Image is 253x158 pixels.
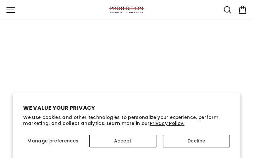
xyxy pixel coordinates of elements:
[23,135,83,147] button: Manage preferences
[23,104,230,112] h2: We value your privacy
[89,135,156,147] button: Accept
[27,138,78,144] span: Manage preferences
[150,120,185,127] a: Privacy Policy.
[163,135,230,147] button: Decline
[108,7,145,13] img: PROHIBITION COUNTER-CULTURE CLUB
[23,115,230,126] p: We use cookies and other technologies to personalize your experience, perform marketing, and coll...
